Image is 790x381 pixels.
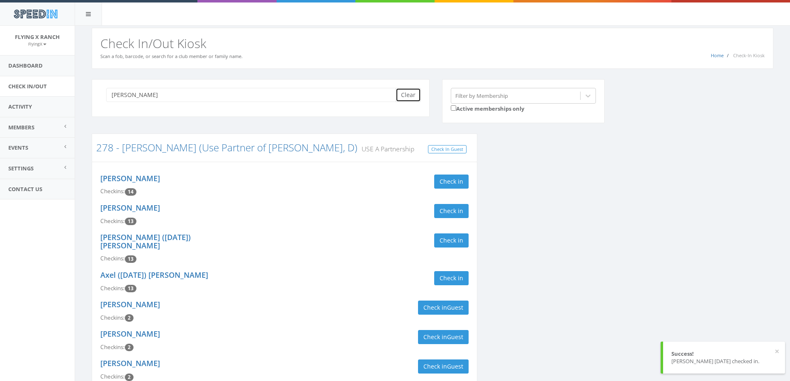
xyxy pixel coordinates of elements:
[28,40,46,47] a: FlyingX
[125,314,134,322] span: Checkin count
[96,141,357,154] a: 278 - [PERSON_NAME] (Use Partner of [PERSON_NAME], D)
[357,144,414,153] small: USE A Partnership
[125,285,136,292] span: Checkin count
[451,105,456,111] input: Active memberships only
[100,173,160,183] a: [PERSON_NAME]
[8,144,28,151] span: Events
[100,284,125,292] span: Checkins:
[447,333,463,341] span: Guest
[100,343,125,351] span: Checkins:
[775,347,779,356] button: ×
[15,33,60,41] span: Flying X Ranch
[100,329,160,339] a: [PERSON_NAME]
[8,165,34,172] span: Settings
[447,303,463,311] span: Guest
[28,41,46,47] small: FlyingX
[100,232,191,250] a: [PERSON_NAME] ([DATE]) [PERSON_NAME]
[711,52,724,58] a: Home
[434,233,469,248] button: Check in
[434,175,469,189] button: Check in
[451,104,524,113] label: Active memberships only
[100,314,125,321] span: Checkins:
[100,373,125,380] span: Checkins:
[671,350,777,358] div: Success!
[396,88,421,102] button: Clear
[8,124,34,131] span: Members
[106,88,402,102] input: Search a name to check in
[100,358,160,368] a: [PERSON_NAME]
[447,362,463,370] span: Guest
[125,255,136,263] span: Checkin count
[455,92,508,99] div: Filter by Membership
[100,255,125,262] span: Checkins:
[125,218,136,225] span: Checkin count
[671,357,777,365] div: [PERSON_NAME] [DATE] checked in.
[125,344,134,351] span: Checkin count
[125,188,136,196] span: Checkin count
[100,217,125,225] span: Checkins:
[125,374,134,381] span: Checkin count
[10,6,61,22] img: speedin_logo.png
[733,52,765,58] span: Check-In Kiosk
[100,203,160,213] a: [PERSON_NAME]
[8,185,42,193] span: Contact Us
[418,301,469,315] button: Check inGuest
[434,204,469,218] button: Check in
[100,299,160,309] a: [PERSON_NAME]
[418,359,469,374] button: Check inGuest
[100,36,765,50] h2: Check In/Out Kiosk
[434,271,469,285] button: Check in
[100,53,243,59] small: Scan a fob, barcode, or search for a club member or family name.
[100,187,125,195] span: Checkins:
[428,145,467,154] a: Check In Guest
[100,270,208,280] a: Axel ([DATE]) [PERSON_NAME]
[418,330,469,344] button: Check inGuest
